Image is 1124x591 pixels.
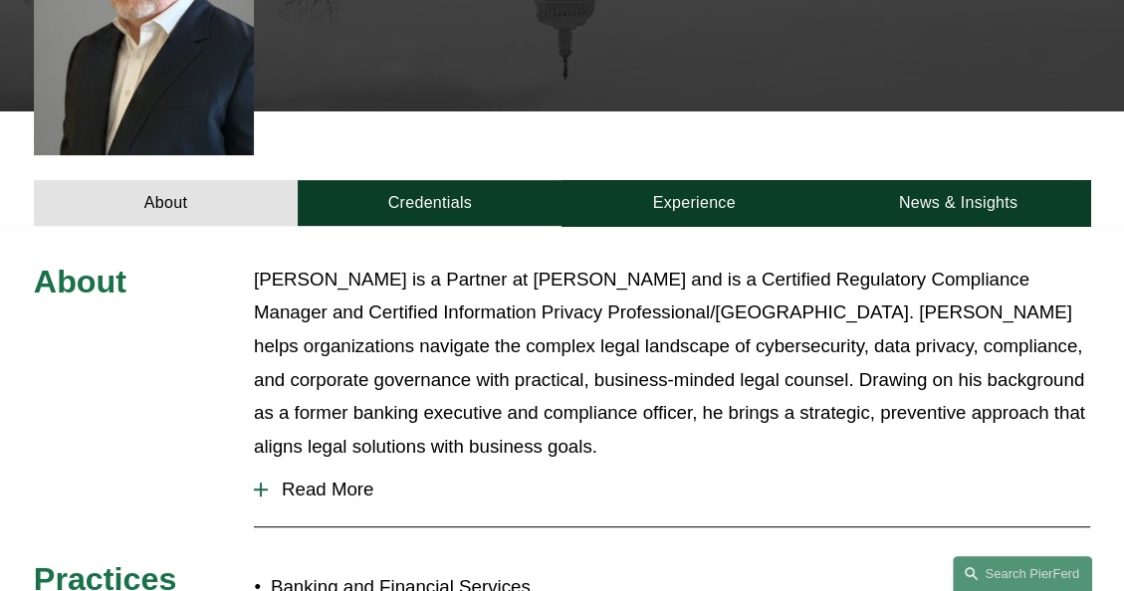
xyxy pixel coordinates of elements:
a: Search this site [953,556,1092,591]
a: News & Insights [826,180,1090,226]
a: Experience [562,180,825,226]
span: Read More [268,479,1090,500]
a: About [34,180,298,226]
span: About [34,264,126,299]
a: Credentials [298,180,562,226]
button: Read More [254,464,1090,515]
p: [PERSON_NAME] is a Partner at [PERSON_NAME] and is a Certified Regulatory Compliance Manager and ... [254,263,1090,464]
